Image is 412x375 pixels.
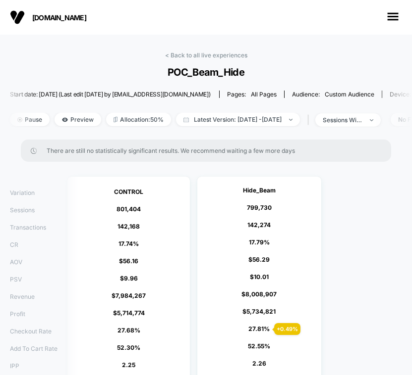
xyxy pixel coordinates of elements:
[10,258,22,266] span: AOV
[10,113,50,126] span: Pause
[116,292,146,299] span: 7,984,267
[292,91,374,98] div: Audience:
[248,342,270,350] span: 52.55 %
[113,309,145,317] span: $
[165,51,247,59] a: < Back to all live experiences
[10,345,58,352] span: Add To Cart Rate
[10,362,19,370] span: IPP
[252,256,270,263] span: 56.29
[242,308,276,315] span: $
[10,310,25,318] span: Profit
[10,206,35,214] span: Sessions
[227,91,277,98] div: Pages:
[325,91,374,98] span: Custom Audience
[122,361,135,369] span: 2.25
[176,113,300,126] span: Latest Version: [DATE] - [DATE]
[117,344,140,351] span: 52.30 %
[114,188,143,195] span: CONTROL
[10,10,25,25] img: Visually logo
[183,117,189,122] img: calendar
[254,273,269,281] span: 10.01
[118,223,140,230] span: 142,168
[305,113,315,127] span: |
[123,257,138,265] span: 56.16
[241,290,277,298] span: $
[47,147,372,154] span: There are still no statistically significant results. We recommend waiting a few more days
[124,275,138,282] span: 9.96
[117,309,145,317] span: 5,714,774
[251,91,277,98] span: all pages
[112,292,146,299] span: $
[274,323,300,335] div: + 0.49 %
[120,275,138,282] span: $
[21,66,392,78] span: POC_Beam_Hide
[10,293,35,300] span: Revenue
[10,91,210,98] span: Start date: [DATE] (Last edit [DATE] by [EMAIL_ADDRESS][DOMAIN_NAME])
[10,224,46,231] span: Transactions
[243,187,276,194] span: Hide_Beam
[32,13,131,22] span: [DOMAIN_NAME]
[17,117,22,122] img: end
[289,119,293,121] img: end
[246,308,276,315] span: 5,734,821
[117,205,141,213] span: 801,404
[370,119,373,121] img: end
[118,327,140,334] span: 27.68 %
[245,290,277,298] span: 8,008,907
[249,238,270,246] span: 17.79 %
[252,360,266,367] span: 2.26
[248,325,270,332] span: 27.81 %
[10,276,22,283] span: PSV
[10,328,52,335] span: Checkout Rate
[119,257,138,265] span: $
[250,273,269,281] span: $
[118,240,139,247] span: 17.74 %
[247,204,272,211] span: 799,730
[55,113,101,126] span: Preview
[106,113,171,126] span: Allocation: 50%
[248,256,270,263] span: $
[10,189,35,196] span: Variation
[247,221,271,229] span: 142,274
[10,241,18,248] span: CR
[323,116,362,124] div: sessions with impression
[114,117,118,122] img: rebalance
